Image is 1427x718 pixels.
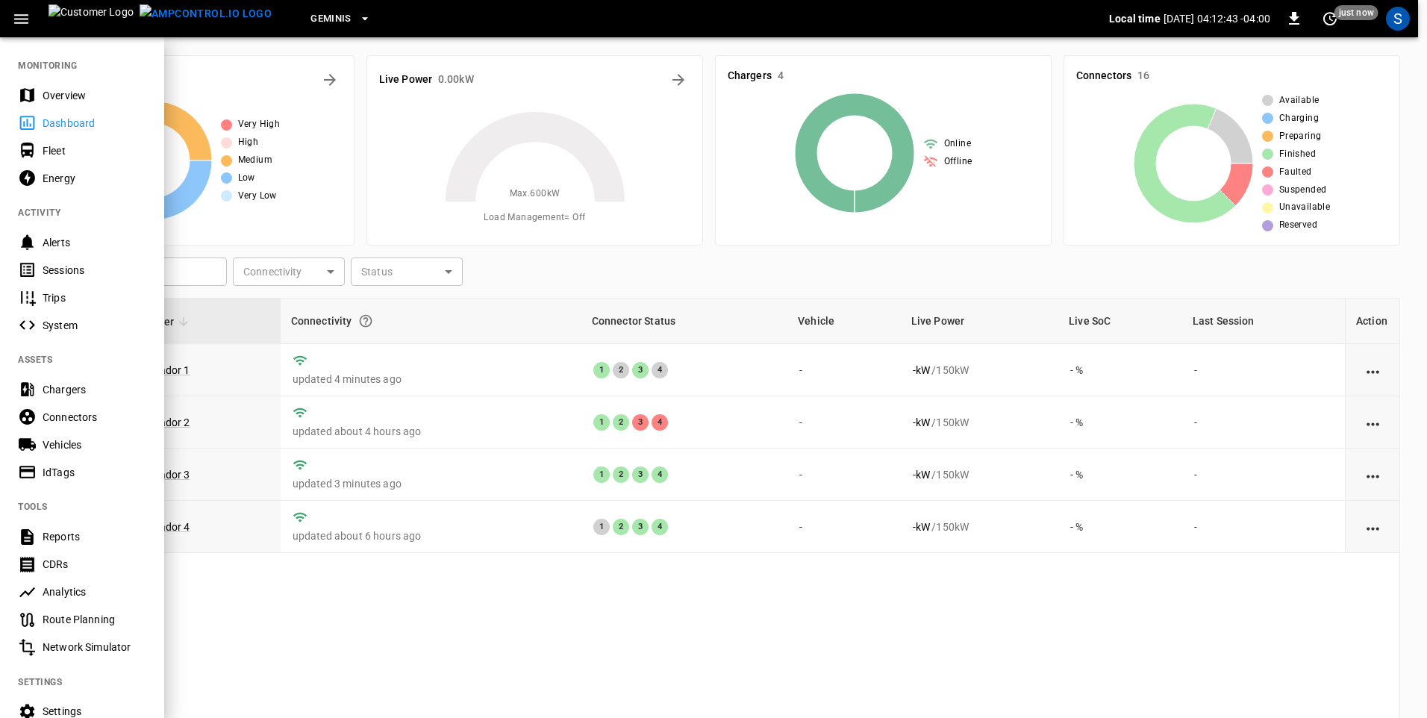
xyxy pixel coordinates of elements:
div: Connectors [43,410,146,425]
p: Local time [1109,11,1161,26]
span: just now [1334,5,1378,20]
div: Fleet [43,143,146,158]
div: Energy [43,171,146,186]
div: Reports [43,529,146,544]
div: IdTags [43,465,146,480]
img: Customer Logo [49,4,134,33]
div: Overview [43,88,146,103]
img: ampcontrol.io logo [140,4,272,23]
span: Geminis [310,10,352,28]
div: CDRs [43,557,146,572]
div: Alerts [43,235,146,250]
div: Dashboard [43,116,146,131]
div: System [43,318,146,333]
div: Route Planning [43,612,146,627]
div: Trips [43,290,146,305]
div: Vehicles [43,437,146,452]
p: [DATE] 04:12:43 -04:00 [1164,11,1270,26]
div: Chargers [43,382,146,397]
div: profile-icon [1386,7,1410,31]
div: Sessions [43,263,146,278]
div: Network Simulator [43,640,146,655]
div: Analytics [43,584,146,599]
button: set refresh interval [1318,7,1342,31]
